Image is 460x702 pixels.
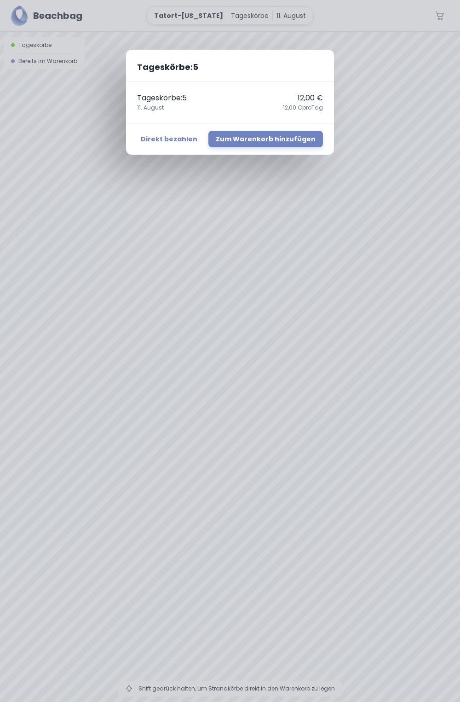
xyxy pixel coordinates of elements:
span: 12,00 € pro Tag [283,104,323,112]
span: 11. August [137,104,164,112]
h2: Tageskörbe : 5 [126,50,334,81]
p: Tageskörbe : 5 [137,93,187,104]
button: Zum Warenkorb hinzufügen [208,131,323,147]
p: 12,00 € [298,93,323,104]
button: Direkt bezahlen [137,131,201,147]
